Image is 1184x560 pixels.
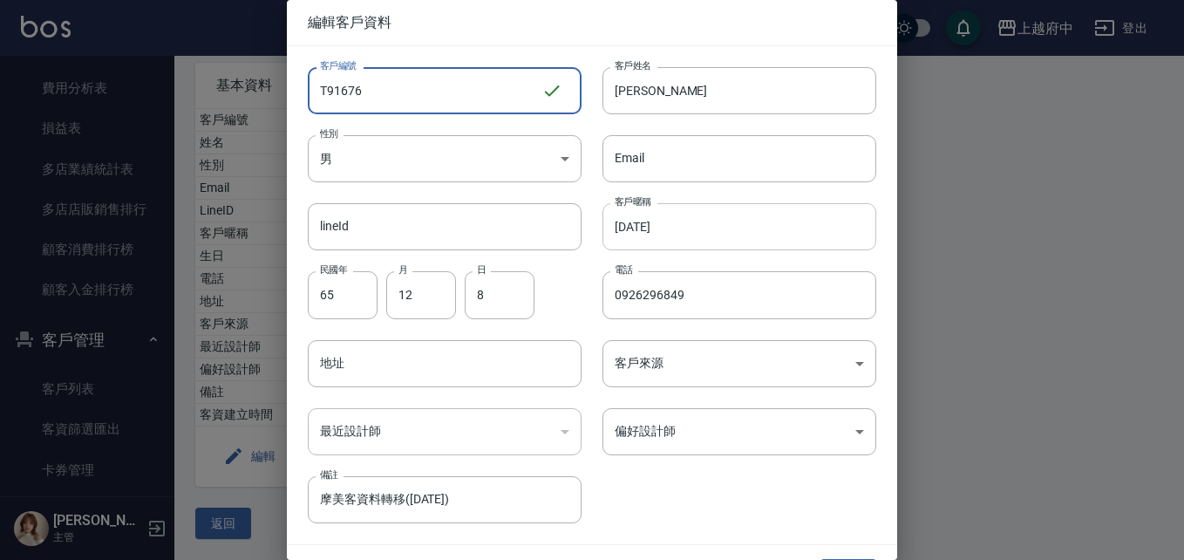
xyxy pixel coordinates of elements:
[308,135,582,182] div: 男
[320,127,338,140] label: 性別
[477,263,486,277] label: 日
[615,59,651,72] label: 客戶姓名
[308,14,876,31] span: 編輯客戶資料
[320,468,338,481] label: 備註
[398,263,407,277] label: 月
[615,263,633,277] label: 電話
[320,59,357,72] label: 客戶編號
[615,195,651,208] label: 客戶暱稱
[320,263,347,277] label: 民國年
